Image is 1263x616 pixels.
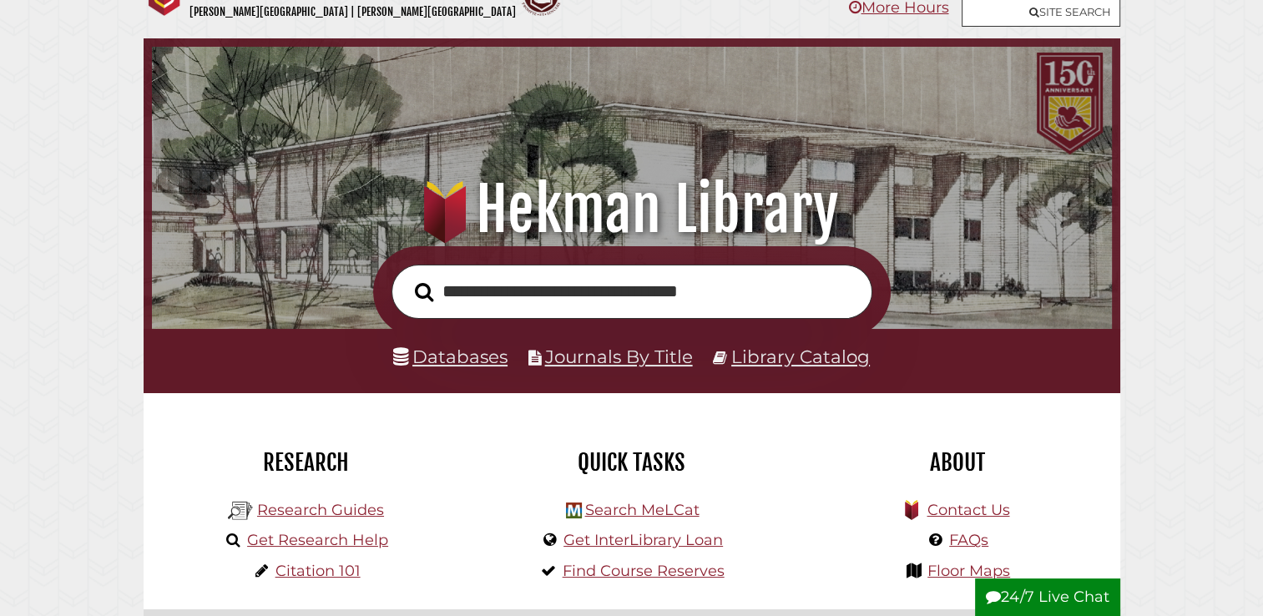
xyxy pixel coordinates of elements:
a: Floor Maps [927,562,1010,580]
h2: About [807,448,1108,477]
p: [PERSON_NAME][GEOGRAPHIC_DATA] | [PERSON_NAME][GEOGRAPHIC_DATA] [189,3,516,22]
a: Research Guides [257,501,384,519]
a: Find Course Reserves [563,562,725,580]
img: Hekman Library Logo [566,502,582,518]
button: Search [407,278,442,307]
a: Get Research Help [247,531,388,549]
a: Journals By Title [545,346,693,367]
a: Search MeLCat [584,501,699,519]
i: Search [415,281,433,301]
h2: Research [156,448,457,477]
h2: Quick Tasks [482,448,782,477]
a: Databases [393,346,508,367]
a: FAQs [949,531,988,549]
h1: Hekman Library [170,173,1093,246]
a: Get InterLibrary Loan [563,531,723,549]
img: Hekman Library Logo [228,498,253,523]
a: Library Catalog [731,346,870,367]
a: Citation 101 [275,562,361,580]
a: Contact Us [927,501,1009,519]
